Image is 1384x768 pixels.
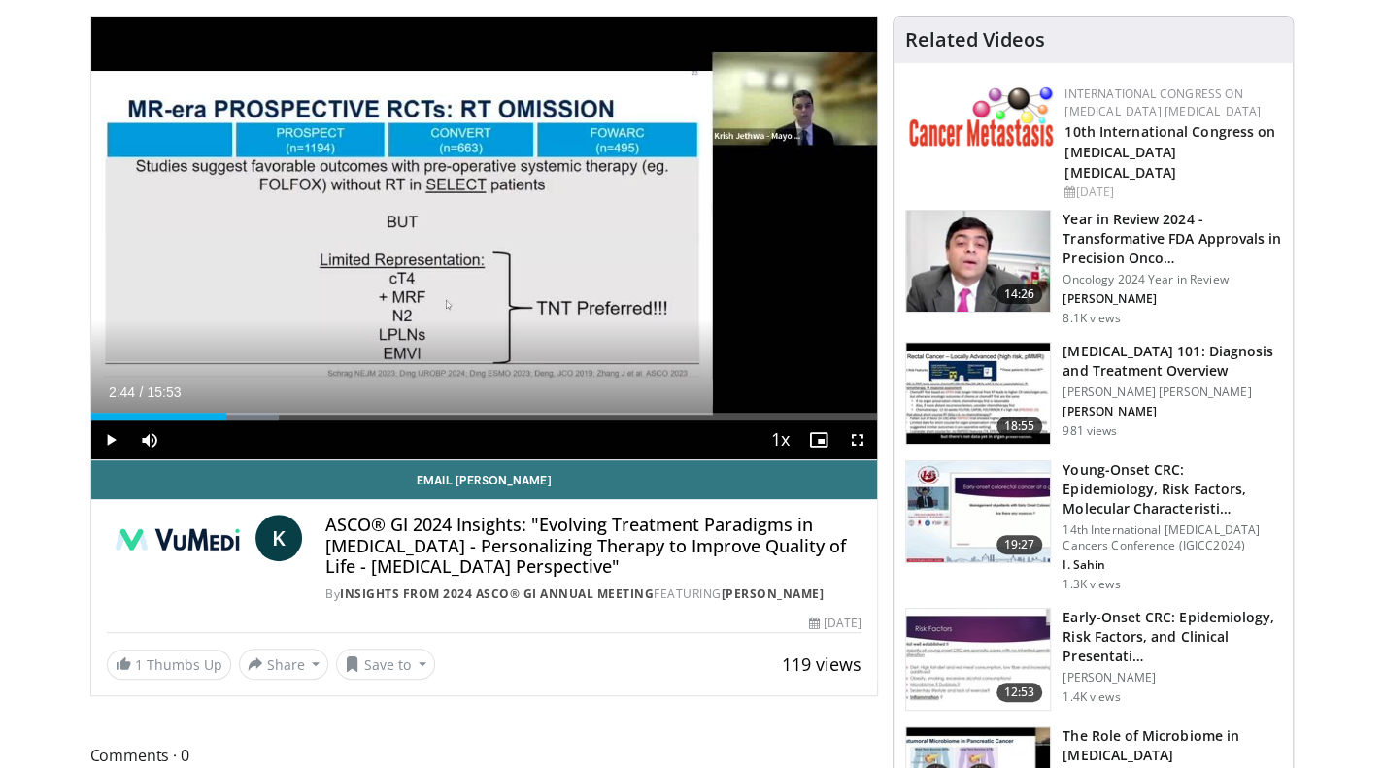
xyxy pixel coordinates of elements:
button: Save to [336,649,435,680]
a: Email [PERSON_NAME] [91,460,878,499]
a: Insights from 2024 ASCO® GI Annual Meeting [340,585,654,602]
div: [DATE] [1064,184,1277,201]
button: Share [239,649,329,680]
img: b2155ba0-98ee-4ab1-8a77-c371c27a2004.150x105_q85_crop-smart_upscale.jpg [906,461,1050,562]
button: Mute [130,420,169,459]
img: Insights from 2024 ASCO® GI Annual Meeting [107,515,248,561]
span: 19:27 [996,535,1043,554]
a: 19:27 Young-Onset CRC: Epidemiology, Risk Factors, Molecular Characteristi… 14th International [M... [905,460,1281,592]
h3: Year in Review 2024 - Transformative FDA Approvals in Precision Onco… [1063,210,1281,268]
video-js: Video Player [91,17,878,460]
span: 1 [135,655,143,674]
img: f5d819c4-b4a6-4669-943d-399a0cb519e6.150x105_q85_crop-smart_upscale.jpg [906,343,1050,444]
button: Play [91,420,130,459]
a: 1 Thumbs Up [107,650,231,680]
div: By FEATURING [325,585,861,603]
p: 1.3K views [1063,577,1120,592]
a: International Congress on [MEDICAL_DATA] [MEDICAL_DATA] [1064,85,1261,119]
p: I. Sahin [1063,557,1281,573]
button: Playback Rate [760,420,799,459]
span: 14:26 [996,284,1043,304]
p: Oncology 2024 Year in Review [1063,272,1281,287]
span: 18:55 [996,417,1043,436]
span: Comments 0 [90,743,879,768]
p: 981 views [1063,423,1117,439]
div: Progress Bar [91,413,878,420]
p: 14th International [MEDICAL_DATA] Cancers Conference (IGICC2024) [1063,522,1281,553]
h4: ASCO® GI 2024 Insights: "Evolving Treatment Paradigms in [MEDICAL_DATA] - Personalizing Therapy t... [325,515,861,578]
button: Fullscreen [838,420,877,459]
span: 2:44 [109,384,135,400]
span: 15:53 [147,384,181,400]
img: 3f057b90-5329-4823-877c-f4ab99407037.150x105_q85_crop-smart_upscale.jpg [906,609,1050,710]
div: [DATE] [809,615,861,632]
a: 12:53 Early-Onset CRC: Epidemiology, Risk Factors, and Clinical Presentati… [PERSON_NAME] 1.4K views [905,608,1281,711]
h3: Early-Onset CRC: Epidemiology, Risk Factors, and Clinical Presentati… [1063,608,1281,666]
a: 10th International Congress on [MEDICAL_DATA] [MEDICAL_DATA] [1064,122,1275,182]
a: [PERSON_NAME] [721,585,824,602]
h3: Young-Onset CRC: Epidemiology, Risk Factors, Molecular Characteristi… [1063,460,1281,518]
a: 14:26 Year in Review 2024 - Transformative FDA Approvals in Precision Onco… Oncology 2024 Year in... [905,210,1281,326]
button: Enable picture-in-picture mode [799,420,838,459]
h3: [MEDICAL_DATA] 101: Diagnosis and Treatment Overview [1063,342,1281,381]
img: 22cacae0-80e8-46c7-b946-25cff5e656fa.150x105_q85_crop-smart_upscale.jpg [906,211,1050,312]
a: 18:55 [MEDICAL_DATA] 101: Diagnosis and Treatment Overview [PERSON_NAME] [PERSON_NAME] [PERSON_NA... [905,342,1281,445]
span: 12:53 [996,683,1043,702]
p: [PERSON_NAME] [1063,404,1281,419]
a: K [255,515,302,561]
span: 119 views [782,652,861,676]
h3: The Role of Microbiome in [MEDICAL_DATA] [1063,726,1281,765]
p: [PERSON_NAME] [1063,291,1281,307]
p: 8.1K views [1063,311,1120,326]
span: / [140,384,144,400]
h4: Related Videos [905,28,1045,51]
img: 6ff8bc22-9509-4454-a4f8-ac79dd3b8976.png.150x105_q85_autocrop_double_scale_upscale_version-0.2.png [909,85,1055,147]
p: [PERSON_NAME] [PERSON_NAME] [1063,384,1281,400]
p: 1.4K views [1063,689,1120,705]
p: [PERSON_NAME] [1063,670,1281,685]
